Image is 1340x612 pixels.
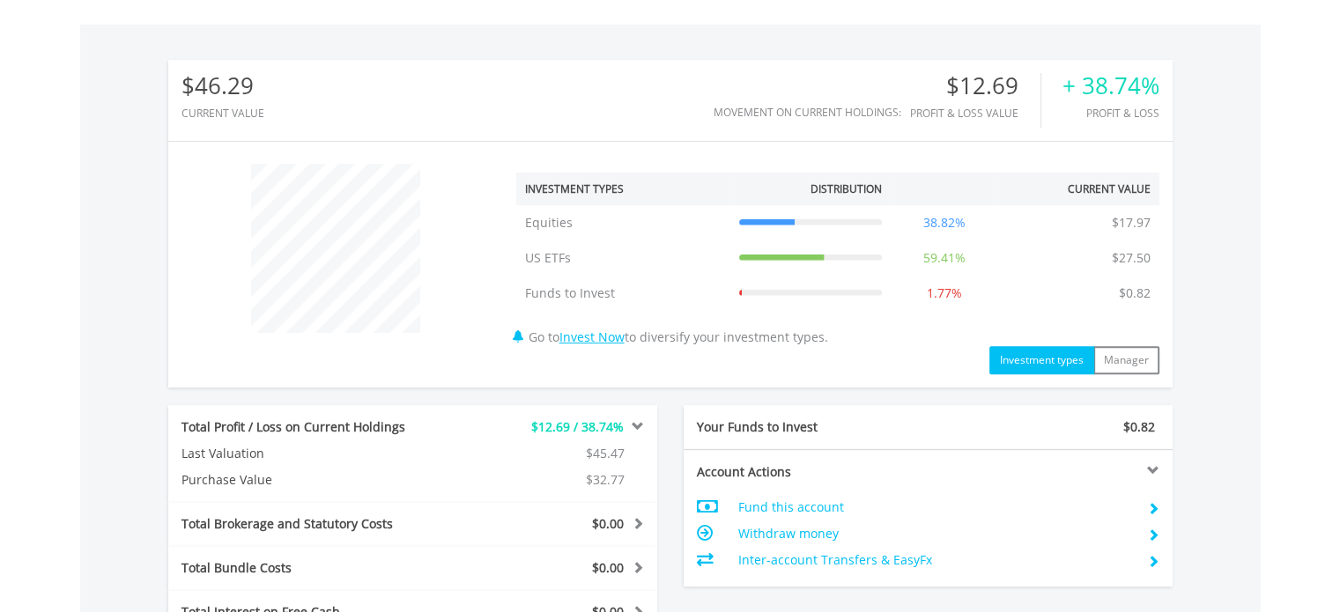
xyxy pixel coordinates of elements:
a: Invest Now [559,328,625,345]
div: Total Brokerage and Statutory Costs [168,515,454,533]
div: Movement on Current Holdings: [714,107,901,118]
div: + 38.74% [1062,73,1159,99]
span: $45.47 [586,445,625,461]
td: 59.41% [891,240,998,276]
div: Distribution [811,181,882,196]
span: $0.00 [592,559,624,576]
div: Profit & Loss [1062,107,1159,119]
td: 1.77% [891,276,998,311]
span: $32.77 [586,471,625,488]
div: Profit & Loss Value [910,107,1040,119]
div: Total Profit / Loss on Current Holdings [168,418,454,436]
span: $0.82 [1123,418,1155,435]
td: $0.82 [1110,276,1159,311]
span: $12.69 / 38.74% [531,418,624,435]
td: Withdraw money [737,520,1133,547]
div: Total Bundle Costs [168,559,454,577]
td: $27.50 [1103,240,1159,276]
td: 38.82% [891,205,998,240]
td: Fund this account [737,494,1133,520]
td: Equities [516,205,730,240]
span: $0.00 [592,515,624,532]
td: Funds to Invest [516,276,730,311]
div: $12.69 [910,73,1040,99]
div: Account Actions [684,463,929,481]
td: US ETFs [516,240,730,276]
td: $17.97 [1103,205,1159,240]
th: Current Value [998,173,1159,205]
div: Last Valuation [168,445,413,462]
td: Inter-account Transfers & EasyFx [737,547,1133,573]
div: Purchase Value [168,471,413,489]
div: Go to to diversify your investment types. [503,155,1173,374]
button: Investment types [989,346,1094,374]
div: CURRENT VALUE [181,107,264,119]
div: Your Funds to Invest [684,418,929,436]
th: Investment types [516,173,730,205]
button: Manager [1093,346,1159,374]
div: $46.29 [181,73,264,99]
